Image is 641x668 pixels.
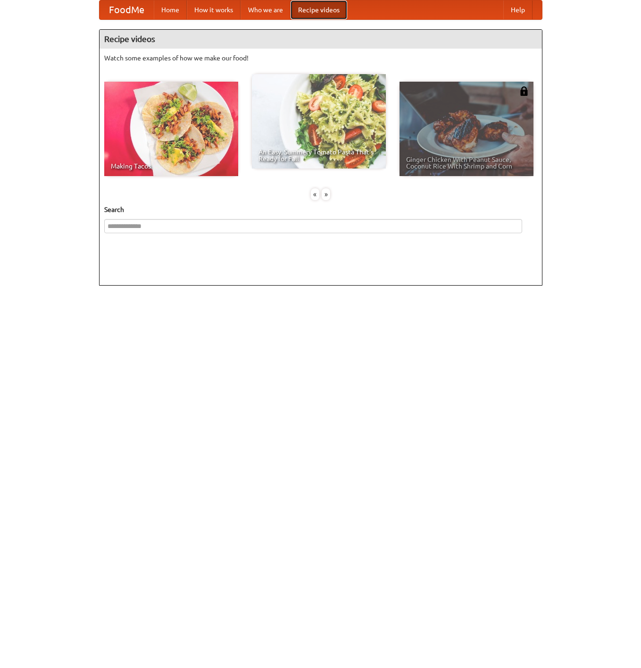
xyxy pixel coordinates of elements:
img: 483408.png [519,86,529,96]
span: Making Tacos [111,163,232,169]
a: An Easy, Summery Tomato Pasta That's Ready for Fall [252,74,386,169]
a: Home [154,0,187,19]
h5: Search [104,205,537,214]
a: Making Tacos [104,82,238,176]
a: How it works [187,0,241,19]
p: Watch some examples of how we make our food! [104,53,537,63]
div: » [322,188,330,200]
a: Recipe videos [291,0,347,19]
a: FoodMe [100,0,154,19]
a: Who we are [241,0,291,19]
div: « [311,188,319,200]
span: An Easy, Summery Tomato Pasta That's Ready for Fall [258,149,379,162]
a: Help [503,0,533,19]
h4: Recipe videos [100,30,542,49]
